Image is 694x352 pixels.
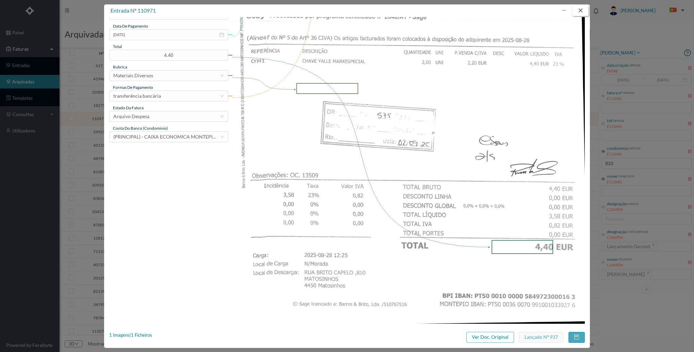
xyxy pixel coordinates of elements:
span: entrada nº 110971 [111,7,156,14]
i: icon: down [220,114,224,118]
div: Arquivo Despesa [113,111,149,122]
div: 1 Imagens | 1 Ficheiros [109,332,152,339]
i: icon: down [220,74,224,78]
span: conta do banco (condominio) [113,126,168,131]
button: PT [664,5,687,16]
i: icon: calendar [219,32,224,37]
div: transferência bancária [113,91,161,101]
div: Materiais Diversos [113,70,153,81]
i: icon: down [220,135,224,139]
span: (PRINCIPAL) - CAIXA ECONOMICA MONTEPIO GERAL ([FINANCIAL_ID]) [113,134,271,140]
button: Lançado nº 937 [519,332,563,343]
span: Formas de Pagamento [113,85,153,90]
span: data de pagamento [113,23,148,29]
span: estado da fatura [113,105,144,110]
i: icon: down [220,94,224,98]
span: rubrica [113,64,127,69]
button: Ver Doc. Original [466,332,514,343]
span: total [113,44,122,49]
